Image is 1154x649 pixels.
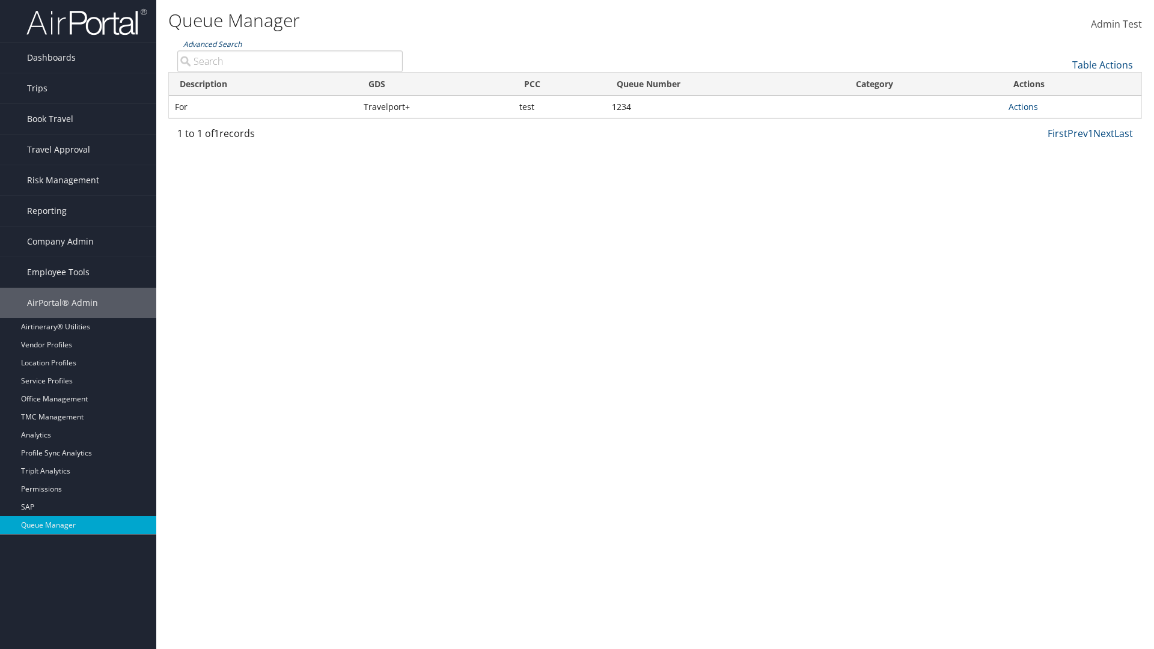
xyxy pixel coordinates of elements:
[606,73,845,96] th: Queue Number: activate to sort column ascending
[27,135,90,165] span: Travel Approval
[26,8,147,36] img: airportal-logo.png
[27,165,99,195] span: Risk Management
[27,73,47,103] span: Trips
[27,104,73,134] span: Book Travel
[606,96,845,118] td: 1234
[513,73,606,96] th: PCC: activate to sort column ascending
[1091,17,1142,31] span: Admin Test
[27,288,98,318] span: AirPortal® Admin
[1003,73,1141,96] th: Actions
[1091,6,1142,43] a: Admin Test
[1067,127,1088,140] a: Prev
[177,126,403,147] div: 1 to 1 of records
[27,43,76,73] span: Dashboards
[1088,127,1093,140] a: 1
[177,50,403,72] input: Advanced Search
[845,73,1003,96] th: Category: activate to sort column ascending
[169,96,358,118] td: For
[214,127,219,140] span: 1
[513,96,606,118] td: test
[27,257,90,287] span: Employee Tools
[1072,58,1133,72] a: Table Actions
[1093,127,1114,140] a: Next
[358,73,513,96] th: GDS: activate to sort column ascending
[1048,127,1067,140] a: First
[169,73,358,96] th: Description: activate to sort column ascending
[183,39,242,49] a: Advanced Search
[1009,101,1038,112] a: Actions
[168,8,817,33] h1: Queue Manager
[27,196,67,226] span: Reporting
[1114,127,1133,140] a: Last
[358,96,513,118] td: Travelport+
[27,227,94,257] span: Company Admin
